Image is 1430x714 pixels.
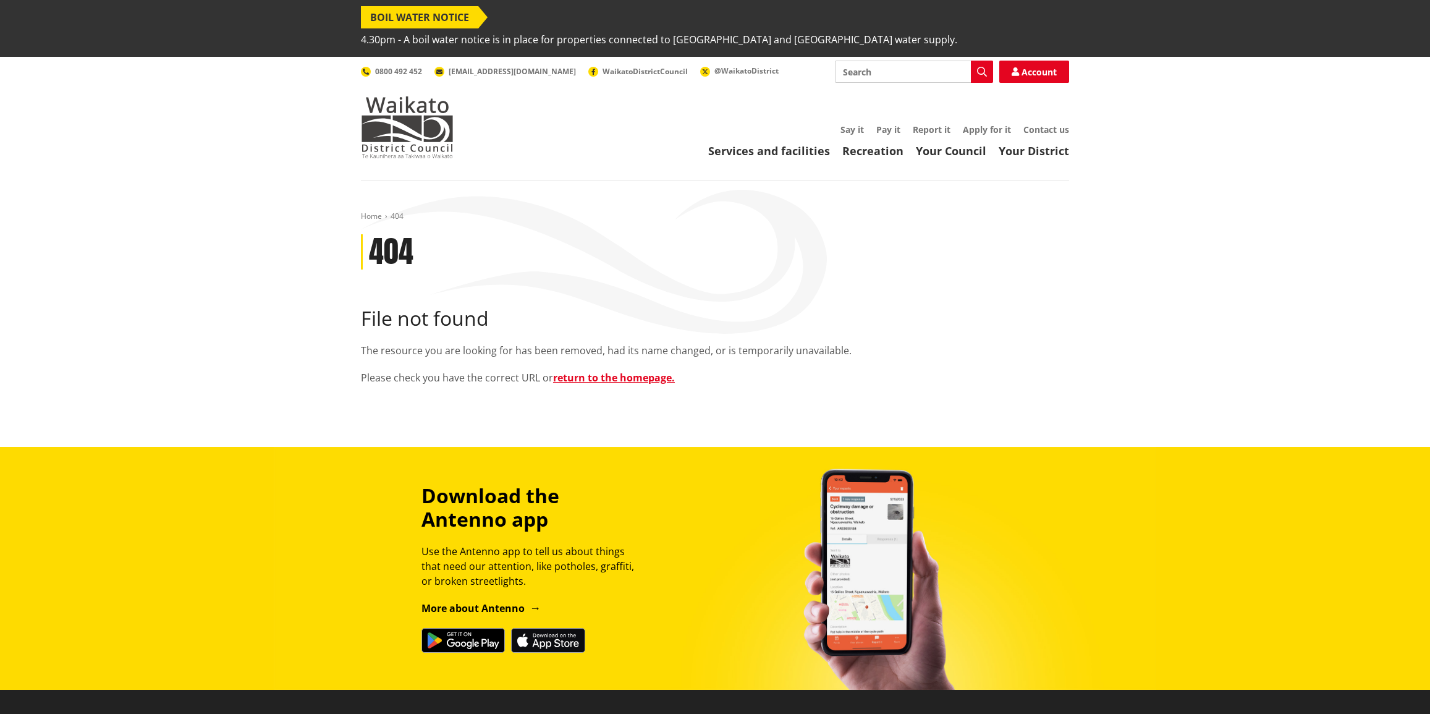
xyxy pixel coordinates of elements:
p: The resource you are looking for has been removed, had its name changed, or is temporarily unavai... [361,343,1069,358]
span: @WaikatoDistrict [714,66,779,76]
h2: File not found [361,307,1069,330]
span: 0800 492 452 [375,66,422,77]
a: Say it [840,124,864,135]
input: Search input [835,61,993,83]
nav: breadcrumb [361,211,1069,222]
p: Please check you have the correct URL or [361,370,1069,385]
span: 404 [391,211,404,221]
img: Get it on Google Play [421,628,505,653]
a: 0800 492 452 [361,66,422,77]
a: Report it [913,124,950,135]
a: Your District [999,143,1069,158]
img: Waikato District Council - Te Kaunihera aa Takiwaa o Waikato [361,96,454,158]
a: WaikatoDistrictCouncil [588,66,688,77]
a: return to the homepage. [553,371,675,385]
a: Services and facilities [708,143,830,158]
a: Your Council [916,143,986,158]
a: @WaikatoDistrict [700,66,779,76]
a: [EMAIL_ADDRESS][DOMAIN_NAME] [434,66,576,77]
h3: Download the Antenno app [421,484,645,532]
a: Home [361,211,382,221]
span: 4.30pm - A boil water notice is in place for properties connected to [GEOGRAPHIC_DATA] and [GEOGR... [361,28,957,51]
a: Contact us [1023,124,1069,135]
img: Download on the App Store [511,628,585,653]
p: Use the Antenno app to tell us about things that need our attention, like potholes, graffiti, or ... [421,544,645,589]
h1: 404 [369,234,413,270]
a: Account [999,61,1069,83]
a: Apply for it [963,124,1011,135]
span: BOIL WATER NOTICE [361,6,478,28]
a: More about Antenno [421,601,541,615]
span: WaikatoDistrictCouncil [603,66,688,77]
span: [EMAIL_ADDRESS][DOMAIN_NAME] [449,66,576,77]
a: Recreation [842,143,903,158]
a: Pay it [876,124,900,135]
